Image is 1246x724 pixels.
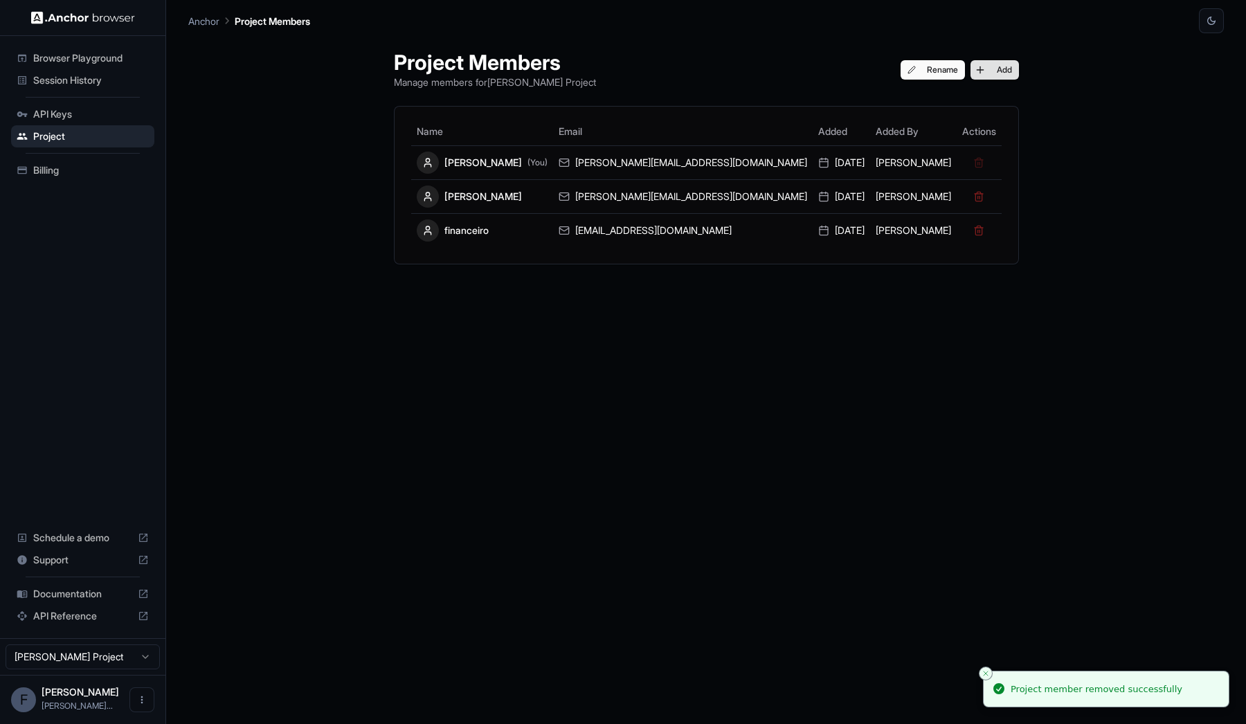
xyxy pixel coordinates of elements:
div: F [11,687,36,712]
h1: Project Members [394,50,596,75]
p: Anchor [188,14,219,28]
div: Project member removed successfully [1011,682,1182,696]
td: [PERSON_NAME] [870,179,957,213]
div: [DATE] [818,224,865,237]
div: [DATE] [818,156,865,170]
div: [DATE] [818,190,865,203]
span: Schedule a demo [33,531,132,545]
div: [PERSON_NAME][EMAIL_ADDRESS][DOMAIN_NAME] [559,156,807,170]
p: Project Members [235,14,310,28]
button: Add [970,60,1019,80]
nav: breadcrumb [188,13,310,28]
div: Documentation [11,583,154,605]
span: API Keys [33,107,149,121]
span: API Reference [33,609,132,623]
th: Added By [870,118,957,145]
div: API Keys [11,103,154,125]
button: Open menu [129,687,154,712]
div: Project [11,125,154,147]
span: (You) [527,157,548,168]
div: Session History [11,69,154,91]
button: Close toast [979,667,993,680]
span: Documentation [33,587,132,601]
p: Manage members for [PERSON_NAME] Project [394,75,596,89]
div: Support [11,549,154,571]
span: Browser Playground [33,51,149,65]
div: [PERSON_NAME] [417,185,548,208]
div: Billing [11,159,154,181]
div: API Reference [11,605,154,627]
div: Browser Playground [11,47,154,69]
span: Session History [33,73,149,87]
img: Anchor Logo [31,11,135,24]
div: [PERSON_NAME] [417,152,548,174]
span: Project [33,129,149,143]
span: Support [33,553,132,567]
div: financeiro [417,219,548,242]
span: Fábio Filho [42,686,119,698]
div: [EMAIL_ADDRESS][DOMAIN_NAME] [559,224,807,237]
div: Schedule a demo [11,527,154,549]
th: Actions [957,118,1002,145]
th: Added [813,118,870,145]
span: fabio.filho@tessai.io [42,700,113,711]
div: [PERSON_NAME][EMAIL_ADDRESS][DOMAIN_NAME] [559,190,807,203]
th: Email [553,118,813,145]
span: Billing [33,163,149,177]
button: Rename [901,60,965,80]
td: [PERSON_NAME] [870,213,957,247]
th: Name [411,118,553,145]
td: [PERSON_NAME] [870,145,957,179]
